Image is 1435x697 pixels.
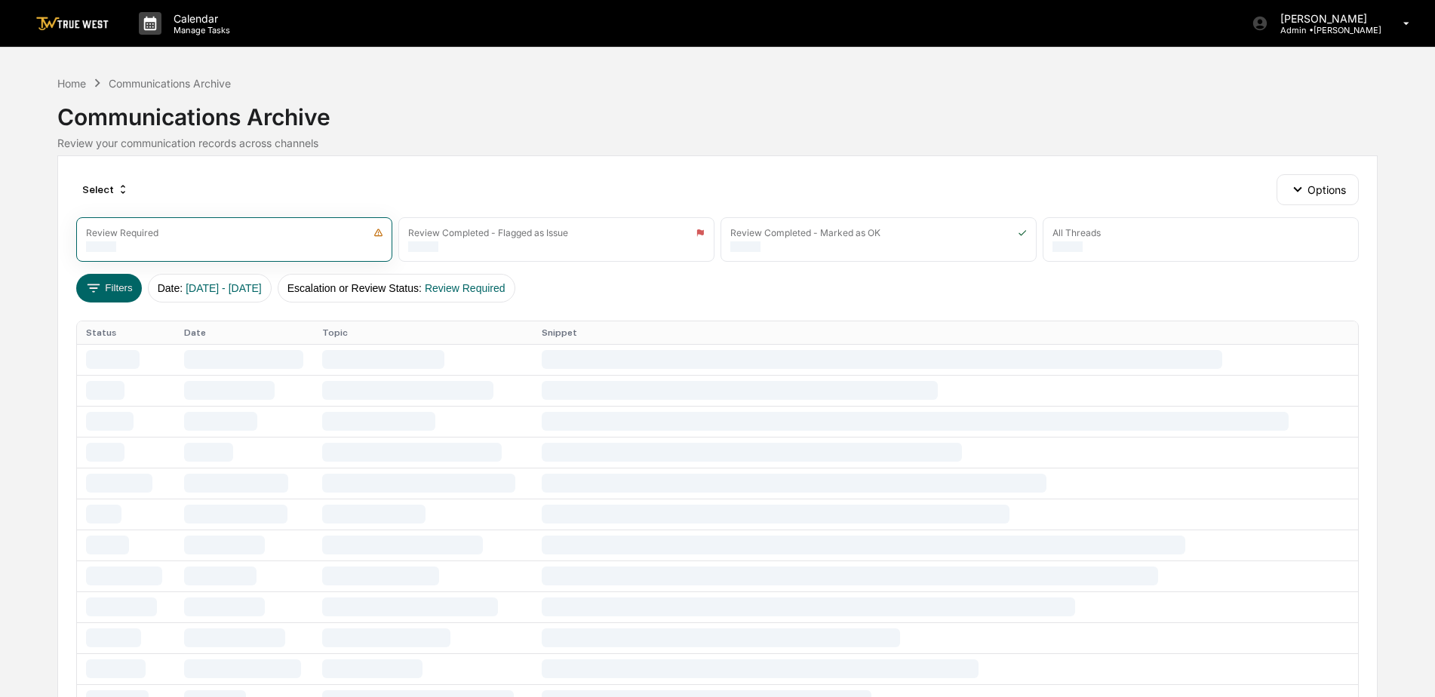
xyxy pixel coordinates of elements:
[76,274,142,302] button: Filters
[57,137,1378,149] div: Review your communication records across channels
[57,91,1378,130] div: Communications Archive
[533,321,1358,344] th: Snippet
[696,228,705,238] img: icon
[278,274,515,302] button: Escalation or Review Status:Review Required
[77,321,175,344] th: Status
[36,17,109,31] img: logo
[186,282,262,294] span: [DATE] - [DATE]
[86,227,158,238] div: Review Required
[425,282,505,294] span: Review Required
[161,12,238,25] p: Calendar
[313,321,533,344] th: Topic
[1268,12,1381,25] p: [PERSON_NAME]
[161,25,238,35] p: Manage Tasks
[1268,25,1381,35] p: Admin • [PERSON_NAME]
[57,77,86,90] div: Home
[373,228,383,238] img: icon
[730,227,880,238] div: Review Completed - Marked as OK
[408,227,568,238] div: Review Completed - Flagged as Issue
[1052,227,1101,238] div: All Threads
[1277,174,1359,204] button: Options
[175,321,313,344] th: Date
[76,177,135,201] div: Select
[1018,228,1027,238] img: icon
[148,274,272,302] button: Date:[DATE] - [DATE]
[109,77,231,90] div: Communications Archive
